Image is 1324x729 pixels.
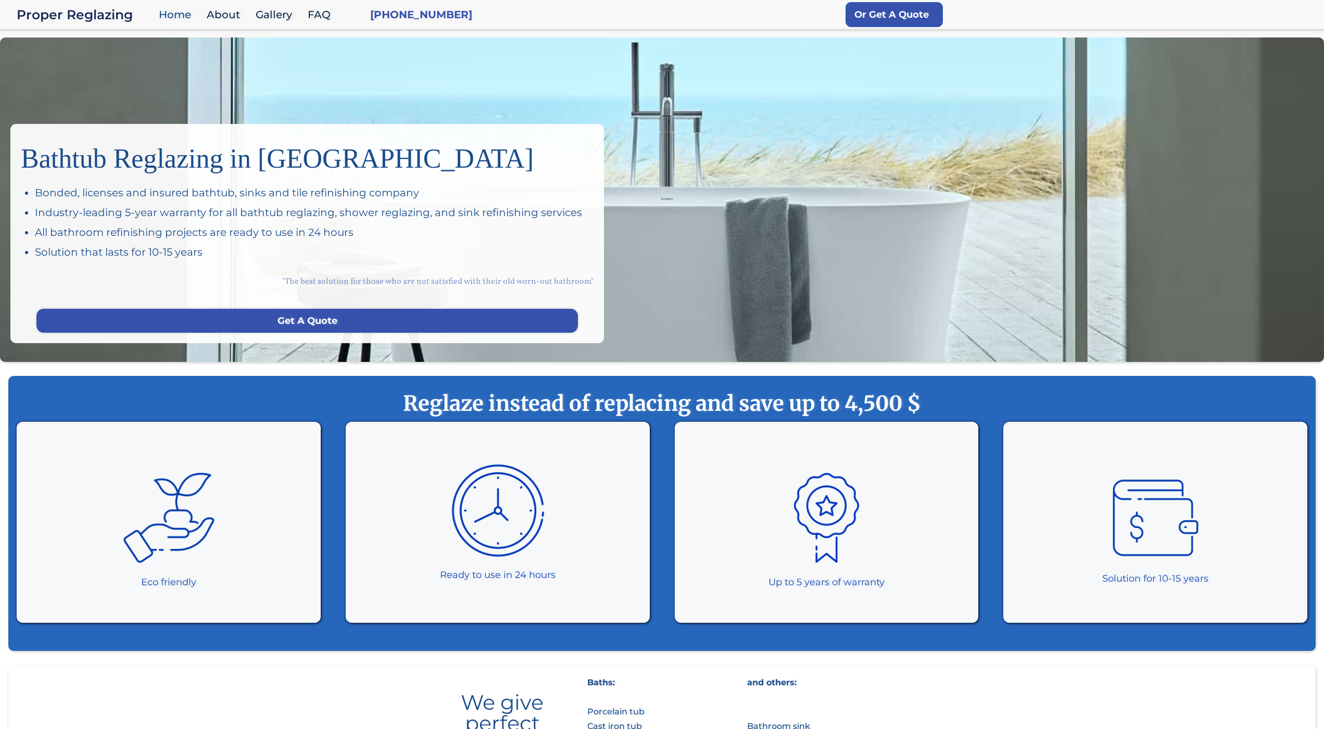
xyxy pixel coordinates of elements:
a: FAQ [302,4,341,26]
div: Ready to use in 24 hours ‍ [440,568,556,597]
div: Up to 5 years of warranty [768,575,885,589]
div: Proper Reglazing [17,7,154,22]
strong: and others:‍ [747,677,797,687]
div: "The best solution for those who are not satisfied with their old worn-out bathroom" [21,265,594,298]
div: Bonded, licenses and insured bathtub, sinks and tile refinishing company [35,185,594,200]
div: All bathroom refinishing projects are ready to use in 24 hours [35,225,594,240]
strong: Reglaze instead of replacing and save up to 4,500 $ [29,391,1295,417]
a: Home [154,4,201,26]
a: About [201,4,250,26]
h1: Bathtub Reglazing in [GEOGRAPHIC_DATA] [21,134,594,175]
a: Get A Quote [36,309,578,333]
a: [PHONE_NUMBER] [370,7,472,22]
div: Industry-leading 5-year warranty for all bathtub reglazing, shower reglazing, and sink refinishin... [35,205,594,220]
div: Solution that lasts for 10-15 years [35,245,594,259]
a: home [17,7,154,22]
div: Eco friendly [141,575,196,589]
strong: Baths: [587,677,615,687]
div: Solution for 10-15 years [1102,571,1208,586]
a: Gallery [250,4,302,26]
a: Or Get A Quote [846,2,943,27]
